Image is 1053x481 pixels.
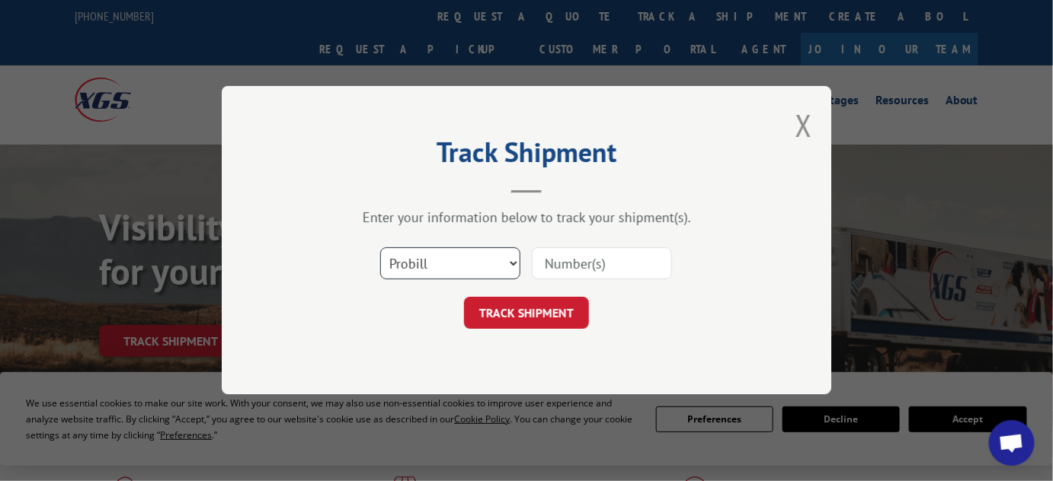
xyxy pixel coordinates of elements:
[298,209,755,227] div: Enter your information below to track your shipment(s).
[532,248,672,280] input: Number(s)
[795,105,812,145] button: Close modal
[464,298,589,330] button: TRACK SHIPMENT
[298,142,755,170] h2: Track Shipment
[989,420,1035,466] div: Open chat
